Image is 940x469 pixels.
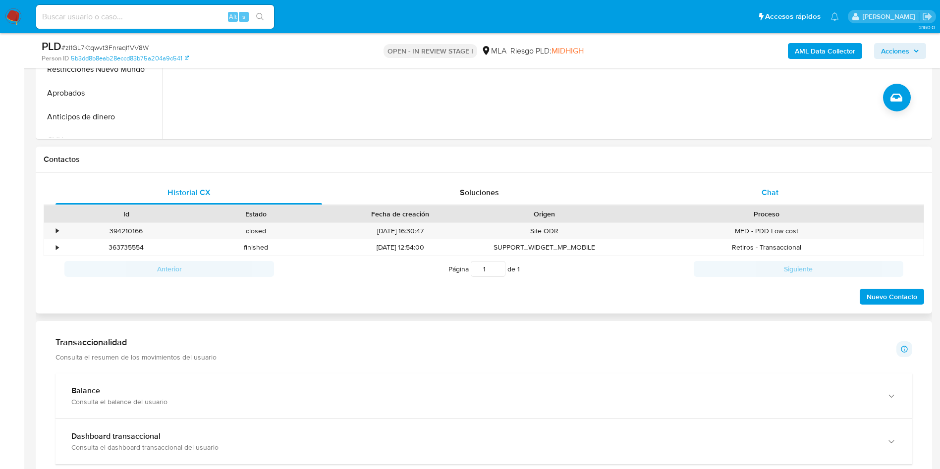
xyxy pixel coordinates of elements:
span: # zl1GL7Ktqwvt3FnraqlfVV8W [61,43,149,52]
div: Retiros - Transaccional [609,239,924,256]
span: s [242,12,245,21]
span: Alt [229,12,237,21]
span: Nuevo Contacto [867,290,917,304]
button: Siguiente [694,261,903,277]
div: 363735554 [61,239,191,256]
span: Historial CX [167,187,211,198]
span: Página de [448,261,520,277]
span: Accesos rápidos [765,11,821,22]
span: MIDHIGH [552,45,584,56]
div: 394210166 [61,223,191,239]
span: Soluciones [460,187,499,198]
a: Notificaciones [830,12,839,21]
div: finished [191,239,321,256]
div: Estado [198,209,314,219]
input: Buscar usuario o caso... [36,10,274,23]
span: 3.160.0 [919,23,935,31]
div: [DATE] 12:54:00 [321,239,480,256]
button: CVU [38,129,162,153]
div: MLA [481,46,506,56]
p: rocio.garcia@mercadolibre.com [863,12,919,21]
div: • [56,243,58,252]
span: 1 [517,264,520,274]
div: Proceso [616,209,917,219]
span: Riesgo PLD: [510,46,584,56]
div: closed [191,223,321,239]
a: 5b3dd8b8eab28eccd83b75a204a9c541 [71,54,189,63]
div: Id [68,209,184,219]
div: Site ODR [480,223,609,239]
button: Restricciones Nuevo Mundo [38,57,162,81]
b: AML Data Collector [795,43,855,59]
span: Chat [762,187,778,198]
b: Person ID [42,54,69,63]
div: Fecha de creación [328,209,473,219]
div: [DATE] 16:30:47 [321,223,480,239]
button: Aprobados [38,81,162,105]
button: Anticipos de dinero [38,105,162,129]
div: SUPPORT_WIDGET_MP_MOBILE [480,239,609,256]
button: search-icon [250,10,270,24]
div: • [56,226,58,236]
div: Origen [487,209,603,219]
a: Salir [922,11,933,22]
b: PLD [42,38,61,54]
p: OPEN - IN REVIEW STAGE I [384,44,477,58]
span: Acciones [881,43,909,59]
button: AML Data Collector [788,43,862,59]
button: Anterior [64,261,274,277]
h1: Contactos [44,155,924,164]
button: Nuevo Contacto [860,289,924,305]
button: Acciones [874,43,926,59]
div: MED - PDD Low cost [609,223,924,239]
